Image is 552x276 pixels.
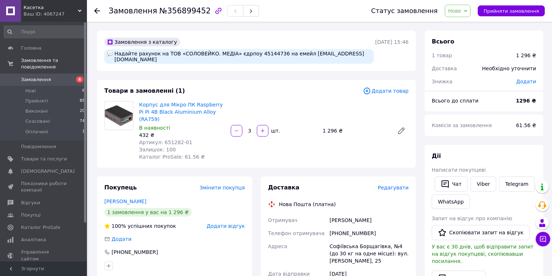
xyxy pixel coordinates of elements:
span: 100% [112,223,126,229]
button: Чат з покупцем [536,232,550,246]
span: Написати покупцеві [432,167,486,173]
span: 74 [80,118,85,125]
span: Аналітика [21,237,46,243]
span: Нове [448,8,461,14]
span: 1 товар [432,53,452,58]
div: 1 296 ₴ [516,52,536,59]
span: 85 [80,98,85,104]
span: Прийняті [25,98,48,104]
span: Каталог ProSale: 61.56 ₴ [139,154,205,160]
div: 1 296 ₴ [320,126,391,136]
div: Ваш ID: 4067247 [24,11,87,17]
button: Прийняти замовлення [478,5,545,16]
img: :speech_balloon: [107,51,113,57]
a: WhatsApp [432,195,470,209]
a: Корпус для Мікро ПК Raspberry Pi Pi 4B Black Aluminium Alloy (RA759) [139,102,223,122]
span: 20 [80,108,85,114]
span: 1 [82,129,85,135]
span: Всього [432,38,454,45]
span: Знижка [432,79,452,84]
span: Додати відгук [207,223,245,229]
span: Замовлення та повідомлення [21,57,87,70]
span: Замовлення [109,7,157,15]
button: Скопіювати запит на відгук [432,225,530,240]
div: 432 ₴ [139,131,225,139]
span: Покупець [104,184,137,191]
span: Головна [21,45,41,51]
span: Дії [432,152,441,159]
a: Telegram [499,176,535,192]
time: [DATE] 15:46 [375,39,409,45]
span: Всього до сплати [432,98,478,104]
div: Статус замовлення [371,7,438,14]
span: Каталог ProSale [21,224,60,231]
span: Артикул: 651282-01 [139,139,192,145]
span: Додати [112,236,131,242]
div: 1 замовлення у вас на 1 296 ₴ [104,208,192,217]
span: Редагувати [378,185,409,191]
div: успішних покупок [104,222,176,230]
span: Скасовані [25,118,50,125]
input: Пошук [4,25,85,38]
span: Додати товар [363,87,409,95]
a: Редагувати [394,124,409,138]
span: [DEMOGRAPHIC_DATA] [21,168,75,175]
span: Замовлення [21,76,51,83]
span: Залишок: 100 [139,147,176,152]
a: [PERSON_NAME] [104,198,146,204]
span: Комісія за замовлення [432,122,492,128]
div: [PHONE_NUMBER] [111,248,159,256]
span: Адреса [268,243,287,249]
span: Повідомлення [21,143,56,150]
span: Отримувач [268,217,297,223]
span: №356899452 [159,7,211,15]
div: Надайте рахунок на ТОВ «СОЛОВЕЙКО. МЕДІА» єдрпоу 45144736 на емейл [EMAIL_ADDRESS][DOMAIN_NAME] [104,49,374,64]
span: Товари в замовленні (1) [104,87,185,94]
span: Оплачені [25,129,48,135]
span: Доставка [268,184,300,191]
span: Управління сайтом [21,249,67,262]
span: Показники роботи компанії [21,180,67,193]
div: Необхідно уточнити [478,60,540,76]
span: Касетка [24,4,78,11]
div: Софіївська Борщагівка, №4 (до 30 кг на одне місце): вул. [PERSON_NAME], 25 [328,240,410,267]
span: Нові [25,88,36,94]
span: Змінити покупця [200,185,245,191]
div: Нова Пошта (платна) [277,201,338,208]
div: Замовлення з каталогу [104,38,180,46]
span: Додати [516,79,536,84]
img: Корпус для Мікро ПК Raspberry Pi Pi 4B Black Aluminium Alloy (RA759) [105,101,133,130]
span: Запит на відгук про компанію [432,216,512,221]
span: Товари та послуги [21,156,67,162]
span: Доставка [432,66,457,71]
span: Телефон отримувача [268,230,325,236]
span: Відгуки [21,200,40,206]
div: [PERSON_NAME] [328,214,410,227]
span: 6 [82,88,85,94]
span: Прийняти замовлення [484,8,539,14]
span: Покупці [21,212,41,218]
span: 6 [76,76,83,83]
span: Виконані [25,108,48,114]
a: Viber [471,176,496,192]
button: Чат [435,176,468,192]
span: У вас є 30 днів, щоб відправити запит на відгук покупцеві, скопіювавши посилання. [432,244,534,264]
div: Повернутися назад [94,7,100,14]
span: 61.56 ₴ [516,122,536,128]
span: В наявності [139,125,170,131]
b: 1296 ₴ [516,98,536,104]
div: [PHONE_NUMBER] [328,227,410,240]
div: шт. [269,127,281,134]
